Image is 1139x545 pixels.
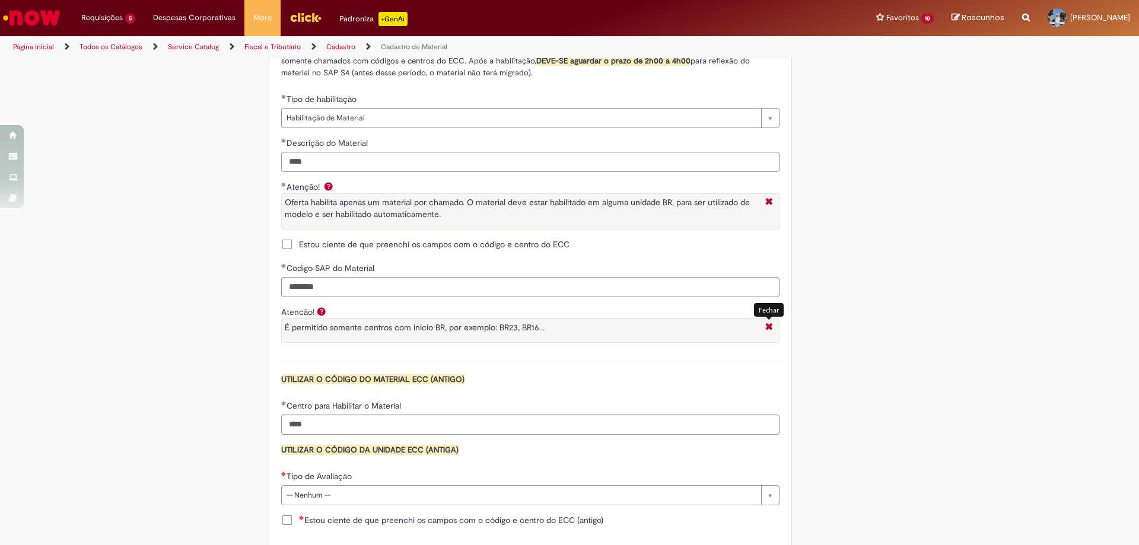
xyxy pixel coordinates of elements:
span: Despesas Corporativas [153,12,236,24]
span: -- Nenhum -- [287,486,755,505]
span: [PERSON_NAME] [1070,12,1130,23]
span: Habilitação de Material [287,109,755,128]
span: Tipo de Avaliação [287,471,354,482]
input: Codigo SAP do Material [281,277,780,297]
i: Fechar More information Por question_atencao [762,321,776,334]
strong: DEVE-SE aguardar o prazo de 2h00 a 4h00 [536,56,691,66]
a: Página inicial [13,42,54,52]
label: Atencão! [281,307,314,317]
span: Obrigatório Preenchido [281,401,287,406]
span: Estou ciente de que preenchi os campos com o código e centro do ECC (antigo) [299,514,603,526]
span: Tipo de habilitação [287,94,359,104]
ul: Trilhas de página [9,36,750,58]
span: Ajuda para Atenção! [322,181,336,191]
span: Descrição do Material [287,138,370,148]
span: Rascunhos [962,12,1004,23]
p: +GenAi [378,12,408,26]
span: 5 [125,14,135,24]
span: 10 [921,14,934,24]
span: Obrigatório Preenchido [281,138,287,143]
span: Codigo SAP do Material [287,263,377,273]
a: Cadastro [326,42,355,52]
a: Service Catalog [168,42,219,52]
div: Padroniza [339,12,408,26]
a: Fiscal e Tributário [244,42,301,52]
input: Descrição do Material [281,152,780,172]
p: Oferta habilita apenas um material por chamado. O material deve estar habilitado em alguma unidad... [285,196,759,220]
span: Atenção! [287,181,322,192]
span: Necessários [281,471,287,476]
span: More [253,12,272,24]
span: Ajuda para Atencão! [314,307,329,316]
p: É permitido somente centros com inicio BR, por exemplo: BR23, BR16... [285,321,759,333]
span: Necessários [299,515,304,520]
span: Obrigatório Preenchido [281,263,287,268]
span: Requisições [81,12,123,24]
a: Rascunhos [952,12,1004,24]
a: Todos os Catálogos [79,42,142,52]
span: UTILIZAR O CÓDIGO DO MATERIAL ECC (ANTIGO) [281,374,464,384]
input: Centro para Habilitar o Material [281,415,780,435]
div: Fechar [754,303,784,317]
span: UTILIZAR O CÓDIGO DA UNIDADE ECC (ANTIGA) [281,445,459,455]
span: É necessário informar para o material (códigos e centros antigos) essa oferta atende automaticame... [281,44,769,78]
i: Fechar More information Por question_aten_o [762,196,776,209]
span: Centro para Habilitar o Material [287,400,403,411]
span: Obrigatório Preenchido [281,182,287,187]
span: Favoritos [886,12,919,24]
a: Cadastro de Material [381,42,447,52]
span: Obrigatório Preenchido [281,94,287,99]
img: ServiceNow [1,6,62,30]
span: Estou ciente de que preenchi os campos com o código e centro do ECC [299,238,569,250]
img: click_logo_yellow_360x200.png [289,8,322,26]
